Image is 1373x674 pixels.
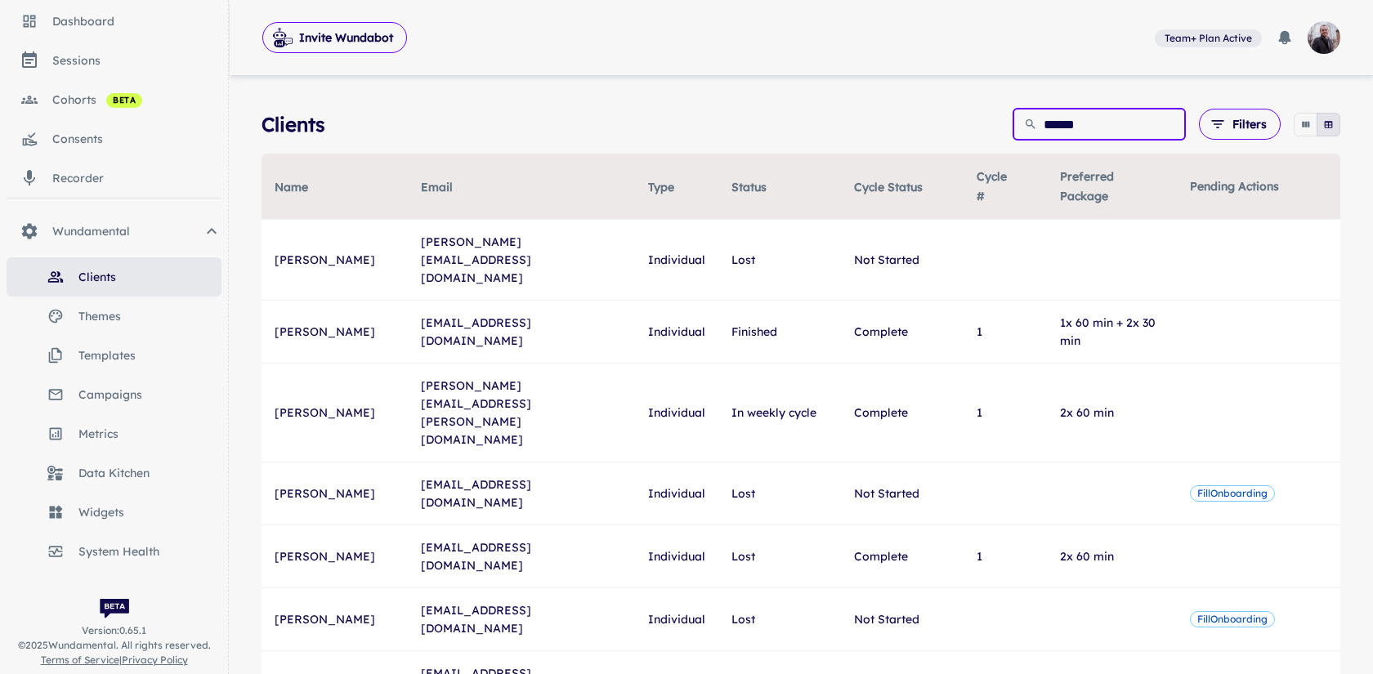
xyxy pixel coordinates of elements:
span: Team+ Plan Active [1158,31,1259,46]
button: Filters [1199,109,1281,140]
td: [PERSON_NAME] [262,588,408,651]
td: 1 [964,525,1047,588]
span: | [41,653,188,667]
span: metrics [78,425,221,443]
td: [EMAIL_ADDRESS][DOMAIN_NAME] [408,301,636,364]
td: Not Started [841,588,964,651]
span: Cycle Status [854,177,944,197]
a: Terms of Service [41,654,119,666]
div: Wundamental [7,212,221,251]
td: [PERSON_NAME][EMAIL_ADDRESS][DOMAIN_NAME] [408,220,636,301]
span: beta [106,94,142,107]
span: Wundamental [52,222,202,240]
span: Invite Wundabot to record a meeting [262,21,407,54]
span: FillOnboarding [1191,486,1274,502]
td: Individual [635,525,718,588]
th: Pending Actions [1177,154,1340,220]
div: sessions [52,51,221,69]
div: Dashboard [52,12,221,30]
a: cohorts beta [7,80,221,119]
a: themes [7,297,221,336]
span: templates [78,346,221,364]
a: sessions [7,41,221,80]
h4: Clients [262,109,325,139]
span: system health [78,542,221,560]
span: Email [421,177,474,197]
td: [PERSON_NAME] [262,301,408,364]
td: [PERSON_NAME] [262,220,408,301]
a: Data Kitchen [7,453,221,493]
a: templates [7,336,221,375]
a: Dashboard [7,2,221,41]
td: Individual [635,462,718,525]
td: Not Started [841,220,964,301]
td: [EMAIL_ADDRESS][DOMAIN_NAME] [408,525,636,588]
span: Preferred Package [1060,167,1164,206]
span: Type [648,177,695,197]
td: Lost [718,220,841,301]
span: clients [78,268,221,286]
span: Status [731,177,788,197]
a: system health [7,532,221,571]
span: widgets [78,503,221,521]
td: 1x 60 min + 2x 30 min [1047,301,1177,364]
span: View and manage your current plan and billing details. [1155,29,1262,46]
td: [EMAIL_ADDRESS][DOMAIN_NAME] [408,588,636,651]
span: Version: 0.65.1 [82,623,146,638]
img: photoURL [1308,21,1340,54]
td: [PERSON_NAME] [262,364,408,462]
td: Not Started [841,462,964,525]
td: 2x 60 min [1047,364,1177,462]
td: Complete [841,525,964,588]
td: Individual [635,588,718,651]
a: Privacy Policy [122,654,188,666]
td: [PERSON_NAME] [262,462,408,525]
a: consents [7,119,221,158]
td: In weekly cycle [718,364,841,462]
td: 2x 60 min [1047,525,1177,588]
a: View and manage your current plan and billing details. [1155,28,1262,48]
td: Finished [718,301,841,364]
td: Lost [718,525,841,588]
a: widgets [7,493,221,532]
a: metrics [7,414,221,453]
td: 1 [964,364,1047,462]
a: recorder [7,158,221,198]
span: © 2025 Wundamental. All rights reserved. [18,638,211,653]
span: FillOnboarding [1191,612,1274,627]
div: cohorts [52,91,221,109]
td: Complete [841,301,964,364]
div: recorder [52,169,221,187]
td: Individual [635,364,718,462]
td: Lost [718,462,841,525]
td: [PERSON_NAME] [262,525,408,588]
span: themes [78,307,221,325]
a: campaigns [7,375,221,414]
div: consents [52,130,221,148]
td: Lost [718,588,841,651]
a: clients [7,257,221,297]
td: [PERSON_NAME][EMAIL_ADDRESS][PERSON_NAME][DOMAIN_NAME] [408,364,636,462]
td: Complete [841,364,964,462]
td: 1 [964,301,1047,364]
button: Invite Wundabot [262,22,407,53]
span: Name [275,177,329,197]
td: Individual [635,301,718,364]
td: [EMAIL_ADDRESS][DOMAIN_NAME] [408,462,636,525]
span: Cycle # [977,167,1034,206]
td: Individual [635,220,718,301]
span: campaigns [78,386,221,404]
span: Data Kitchen [78,464,221,482]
